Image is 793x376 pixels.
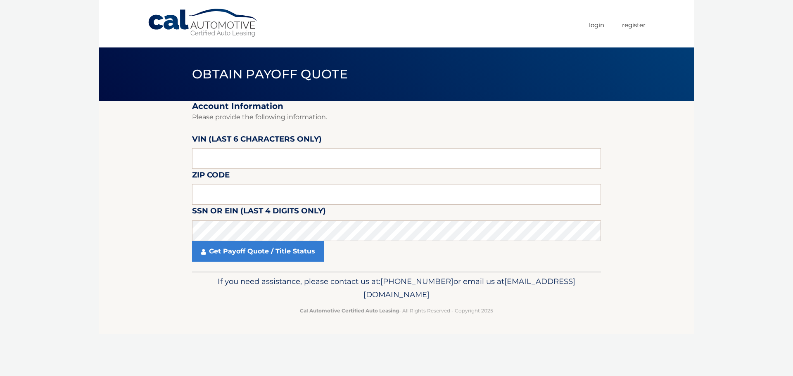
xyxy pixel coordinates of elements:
a: Login [589,18,604,32]
p: If you need assistance, please contact us at: or email us at [197,275,596,301]
p: - All Rights Reserved - Copyright 2025 [197,306,596,315]
span: [PHONE_NUMBER] [380,277,453,286]
strong: Cal Automotive Certified Auto Leasing [300,307,399,314]
label: SSN or EIN (last 4 digits only) [192,205,326,220]
h2: Account Information [192,101,601,111]
a: Get Payoff Quote / Title Status [192,241,324,262]
p: Please provide the following information. [192,111,601,123]
span: Obtain Payoff Quote [192,66,348,82]
label: VIN (last 6 characters only) [192,133,322,148]
label: Zip Code [192,169,230,184]
a: Register [622,18,646,32]
a: Cal Automotive [147,8,259,38]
